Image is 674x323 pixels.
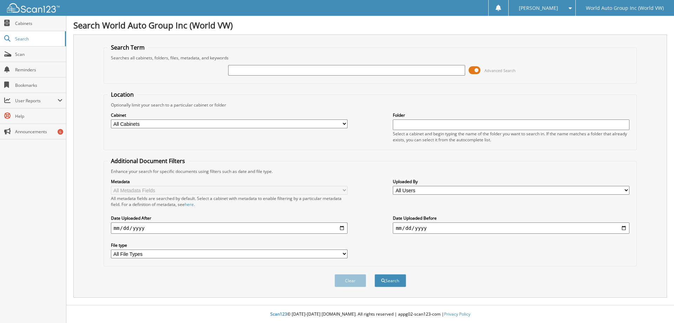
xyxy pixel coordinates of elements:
[444,311,470,317] a: Privacy Policy
[111,112,348,118] label: Cabinet
[15,20,62,26] span: Cabinets
[393,112,629,118] label: Folder
[15,98,58,104] span: User Reports
[107,44,148,51] legend: Search Term
[15,82,62,88] span: Bookmarks
[111,195,348,207] div: All metadata fields are searched by default. Select a cabinet with metadata to enable filtering b...
[335,274,366,287] button: Clear
[73,19,667,31] h1: Search World Auto Group Inc (World VW)
[111,179,348,185] label: Metadata
[111,222,348,234] input: start
[586,6,664,10] span: World Auto Group Inc (World VW)
[66,306,674,323] div: © [DATE]-[DATE] [DOMAIN_NAME]. All rights reserved | appg02-scan123-com |
[185,201,194,207] a: here
[107,91,137,98] legend: Location
[7,3,60,13] img: scan123-logo-white.svg
[15,67,62,73] span: Reminders
[393,179,629,185] label: Uploaded By
[58,129,63,135] div: 6
[519,6,558,10] span: [PERSON_NAME]
[107,168,633,174] div: Enhance your search for specific documents using filters such as date and file type.
[15,129,62,135] span: Announcements
[393,215,629,221] label: Date Uploaded Before
[15,36,61,42] span: Search
[375,274,406,287] button: Search
[15,51,62,57] span: Scan
[111,215,348,221] label: Date Uploaded After
[107,157,189,165] legend: Additional Document Filters
[15,113,62,119] span: Help
[484,68,516,73] span: Advanced Search
[111,242,348,248] label: File type
[107,102,633,108] div: Optionally limit your search to a particular cabinet or folder
[393,131,629,143] div: Select a cabinet and begin typing the name of the folder you want to search in. If the name match...
[393,222,629,234] input: end
[270,311,287,317] span: Scan123
[107,55,633,61] div: Searches all cabinets, folders, files, metadata, and keywords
